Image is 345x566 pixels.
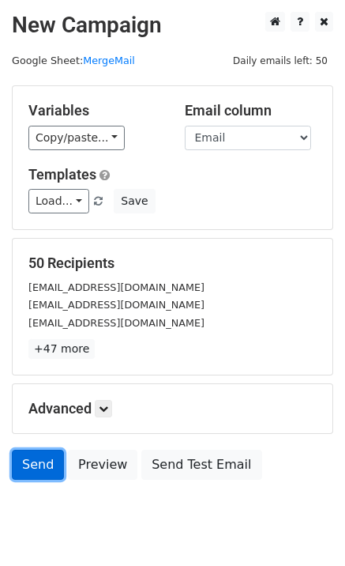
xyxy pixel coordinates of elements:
h5: Email column [185,102,317,119]
a: Load... [28,189,89,213]
a: +47 more [28,339,95,359]
small: [EMAIL_ADDRESS][DOMAIN_NAME] [28,281,204,293]
a: Preview [68,450,137,480]
button: Save [114,189,155,213]
a: Templates [28,166,96,183]
h2: New Campaign [12,12,333,39]
a: Send [12,450,64,480]
iframe: Chat Widget [266,490,345,566]
h5: Advanced [28,400,317,417]
a: Copy/paste... [28,126,125,150]
h5: Variables [28,102,161,119]
h5: 50 Recipients [28,255,317,272]
a: Send Test Email [141,450,261,480]
small: [EMAIL_ADDRESS][DOMAIN_NAME] [28,317,204,329]
a: Daily emails left: 50 [227,55,333,66]
small: [EMAIL_ADDRESS][DOMAIN_NAME] [28,299,204,311]
a: MergeMail [83,55,135,66]
span: Daily emails left: 50 [227,52,333,70]
small: Google Sheet: [12,55,135,66]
